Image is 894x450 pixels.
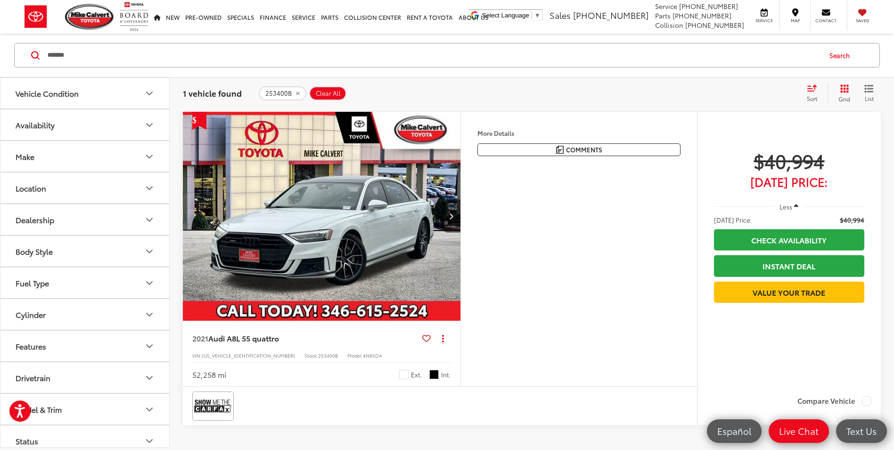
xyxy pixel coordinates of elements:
button: remove 253400B [259,86,306,100]
button: Next image [442,200,460,233]
button: List View [857,84,881,103]
span: Select Language [482,12,529,19]
div: Availability [144,119,155,131]
div: Location [16,183,46,192]
h4: More Details [477,130,681,136]
span: List [864,94,874,102]
button: Less [775,198,804,215]
div: Status [144,435,155,447]
span: Less [779,202,792,211]
span: ▼ [534,12,541,19]
span: [US_VEHICLE_IDENTIFICATION_NUMBER] [202,352,295,359]
span: Stock: [304,352,318,359]
a: Select Language​ [482,12,541,19]
span: Text Us [842,425,881,437]
span: Model: [347,352,363,359]
span: dropdown dots [442,334,444,342]
button: DealershipDealership [0,204,170,235]
span: Sales [550,9,571,21]
span: VIN: [192,352,202,359]
span: Contact [815,17,837,24]
div: Dealership [144,214,155,225]
span: Audi A8 [208,333,236,343]
span: Clear All [316,90,341,97]
button: LocationLocation [0,173,170,203]
div: Vehicle Condition [16,89,79,98]
div: Location [144,183,155,194]
div: Drivetrain [16,373,50,382]
a: Text Us [836,419,887,443]
button: Actions [435,330,451,347]
button: CylinderCylinder [0,299,170,330]
div: Body Style [16,247,53,256]
div: Make [16,152,34,161]
span: 253400B [265,90,292,97]
span: Black [429,370,439,379]
img: Comments [556,146,564,154]
span: Collision [655,20,683,30]
div: 52,258 mi [192,369,226,380]
a: Instant Deal [714,255,864,276]
button: Clear All [309,86,346,100]
img: View CARFAX report [194,393,232,418]
a: Check Availability [714,229,864,250]
span: Glacier White Metallic [399,370,409,379]
span: Parts [655,11,671,20]
span: ​ [532,12,532,19]
div: Make [144,151,155,162]
div: Cylinder [144,309,155,320]
div: Model & Trim [16,405,62,414]
span: Service [655,1,677,11]
div: Fuel Type [16,278,49,287]
a: 2021 Audi A8 L 55 quattro2021 Audi A8 L 55 quattro2021 Audi A8 L 55 quattro2021 Audi A8 L 55 quattro [182,112,461,321]
button: Fuel TypeFuel Type [0,267,170,298]
button: Model & TrimModel & Trim [0,394,170,425]
span: Get Price Drop Alert [192,112,206,130]
div: Features [16,342,46,350]
input: Search by Make, Model, or Keyword [47,44,820,67]
span: Sort [807,94,817,102]
button: DrivetrainDrivetrain [0,362,170,393]
span: Español [713,425,756,437]
button: MakeMake [0,141,170,172]
div: Cylinder [16,310,46,319]
div: Model & Trim [144,404,155,415]
div: Dealership [16,215,54,224]
span: Saved [852,17,873,24]
span: Map [785,17,805,24]
span: 253400B [318,352,338,359]
div: Availability [16,120,55,129]
span: [PHONE_NUMBER] [679,1,738,11]
button: Vehicle ConditionVehicle Condition [0,78,170,108]
span: 4N85DA [363,352,382,359]
img: 2021 Audi A8 L 55 quattro [182,112,461,321]
span: Live Chat [774,425,823,437]
button: Grid View [828,84,857,103]
div: Fuel Type [144,277,155,289]
span: Grid [838,95,850,103]
button: Body StyleBody Style [0,236,170,267]
span: Comments [566,145,602,154]
span: Ext. [411,370,422,379]
button: Search [820,43,863,67]
div: Vehicle Condition [144,88,155,99]
button: Comments [477,143,681,156]
span: [PHONE_NUMBER] [573,9,648,21]
span: [PHONE_NUMBER] [673,11,731,20]
div: Body Style [144,246,155,257]
button: FeaturesFeatures [0,331,170,361]
a: 2021Audi A8L 55 quattro [192,333,418,343]
span: 1 vehicle found [183,87,242,99]
span: $40,994 [714,149,864,172]
a: Español [707,419,762,443]
span: [DATE] Price: [714,177,864,186]
button: AvailabilityAvailability [0,109,170,140]
div: Features [144,341,155,352]
button: Select sort value [802,84,828,103]
a: Value Your Trade [714,282,864,303]
img: Mike Calvert Toyota [65,4,115,30]
div: Status [16,436,38,445]
label: Compare Vehicle [797,396,871,406]
span: Service [754,17,775,24]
